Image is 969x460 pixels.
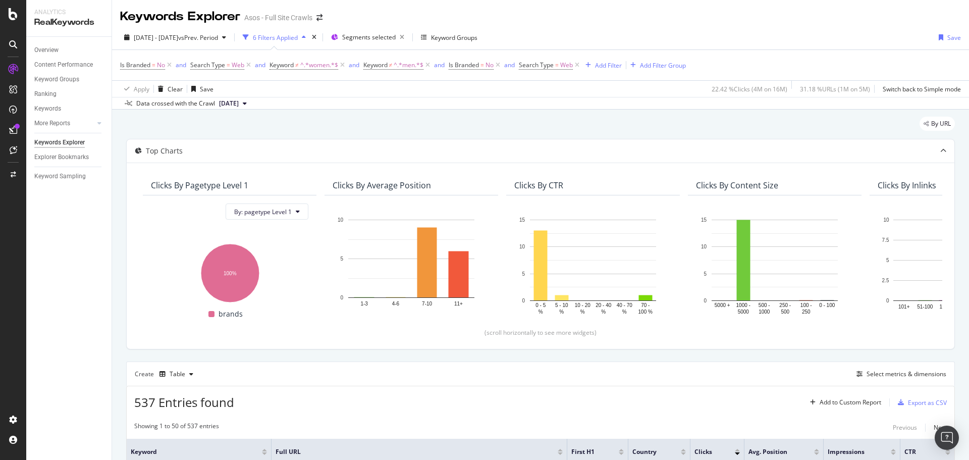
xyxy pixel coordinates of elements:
[176,60,186,70] button: and
[389,61,393,69] span: ≠
[514,215,672,316] svg: A chart.
[617,302,633,308] text: 40 - 70
[146,146,183,156] div: Top Charts
[601,309,606,315] text: %
[154,81,183,97] button: Clear
[904,447,930,456] span: CTR
[894,394,947,411] button: Export as CSV
[139,328,942,337] div: (scroll horizontally to see more widgets)
[893,423,917,432] div: Previous
[120,8,240,25] div: Keywords Explorer
[134,33,178,42] span: [DATE] - [DATE]
[454,301,463,306] text: 11+
[867,370,946,378] div: Select metrics & dimensions
[168,85,183,93] div: Clear
[34,45,59,56] div: Overview
[934,422,947,434] button: Next
[886,298,889,303] text: 0
[219,99,239,108] span: 2025 Aug. 12th
[641,302,650,308] text: 70 -
[131,447,247,456] span: Keyword
[422,301,432,306] text: 7-10
[595,61,622,70] div: Add Filter
[232,58,244,72] span: Web
[748,447,799,456] span: Avg. Position
[898,304,910,310] text: 101+
[134,85,149,93] div: Apply
[514,180,563,190] div: Clicks By CTR
[596,302,612,308] text: 20 - 40
[879,81,961,97] button: Switch back to Simple mode
[632,447,666,456] span: country
[638,309,653,315] text: 100 %
[819,302,835,308] text: 0 - 100
[34,137,104,148] a: Keywords Explorer
[417,29,481,45] button: Keyword Groups
[34,45,104,56] a: Overview
[519,61,554,69] span: Search Type
[363,61,388,69] span: Keyword
[522,298,525,303] text: 0
[893,422,917,434] button: Previous
[555,302,568,308] text: 5 - 10
[640,61,686,70] div: Add Filter Group
[120,61,150,69] span: Is Branded
[34,74,104,85] a: Keyword Groups
[852,368,946,380] button: Select metrics & dimensions
[295,61,299,69] span: ≠
[255,60,265,70] button: and
[704,271,707,277] text: 5
[276,447,543,456] span: Full URL
[34,152,89,163] div: Explorer Bookmarks
[34,89,57,99] div: Ranking
[270,61,294,69] span: Keyword
[34,137,85,148] div: Keywords Explorer
[239,29,310,45] button: 6 Filters Applied
[219,308,243,320] span: brands
[480,61,484,69] span: =
[519,244,525,250] text: 10
[539,309,543,315] text: %
[712,85,787,93] div: 22.42 % Clicks ( 4M on 16M )
[449,61,479,69] span: Is Branded
[151,180,248,190] div: Clicks By pagetype Level 1
[136,99,215,108] div: Data crossed with the Crawl
[255,61,265,69] div: and
[34,171,104,182] a: Keyword Sampling
[170,371,185,377] div: Table
[157,58,165,72] span: No
[340,256,343,262] text: 5
[316,14,322,21] div: arrow-right-arrow-left
[800,302,812,308] text: 100 -
[340,295,343,300] text: 0
[779,302,791,308] text: 250 -
[333,215,490,313] div: A chart.
[34,60,93,70] div: Content Performance
[696,215,853,316] svg: A chart.
[34,89,104,99] a: Ranking
[920,117,955,131] div: legacy label
[215,97,251,110] button: [DATE]
[327,29,408,45] button: Segments selected
[34,17,103,28] div: RealKeywords
[559,309,564,315] text: %
[434,60,445,70] button: and
[759,302,770,308] text: 500 -
[34,60,104,70] a: Content Performance
[947,33,961,42] div: Save
[580,309,585,315] text: %
[759,309,770,315] text: 1000
[34,118,70,129] div: More Reports
[917,304,933,310] text: 51-100
[434,61,445,69] div: and
[338,217,344,223] text: 10
[694,447,720,456] span: Clicks
[622,309,627,315] text: %
[342,33,396,41] span: Segments selected
[134,422,219,434] div: Showing 1 to 50 of 537 entries
[738,309,749,315] text: 5000
[34,104,104,114] a: Keywords
[883,217,889,223] text: 10
[828,447,876,456] span: Impressions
